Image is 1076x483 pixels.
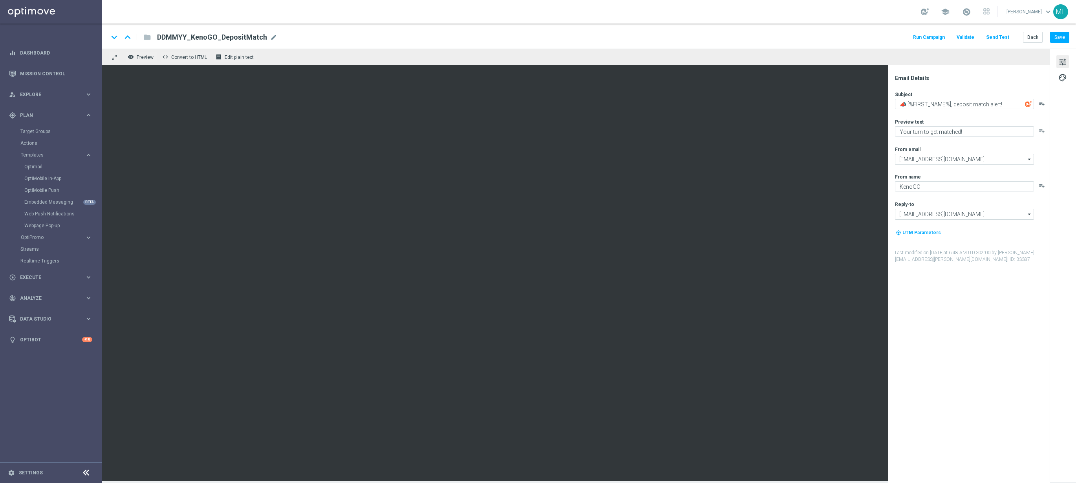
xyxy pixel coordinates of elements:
[912,32,946,43] button: Run Campaign
[1039,100,1045,107] button: playlist_add
[21,153,77,157] span: Templates
[21,235,77,240] span: OptiPromo
[24,164,82,170] a: Optimail
[20,149,101,231] div: Templates
[895,91,912,98] label: Subject
[9,329,92,350] div: Optibot
[9,274,93,281] button: play_circle_outline Execute keyboard_arrow_right
[1044,7,1052,16] span: keyboard_arrow_down
[9,336,16,343] i: lightbulb
[9,337,93,343] button: lightbulb Optibot +10
[895,228,942,237] button: my_location UTM Parameters
[21,235,85,240] div: OptiPromo
[85,273,92,281] i: keyboard_arrow_right
[128,54,134,60] i: remove_red_eye
[895,119,924,125] label: Preview text
[85,91,92,98] i: keyboard_arrow_right
[20,42,92,63] a: Dashboard
[171,55,207,60] span: Convert to HTML
[1006,6,1053,18] a: [PERSON_NAME]keyboard_arrow_down
[895,154,1034,165] input: Select
[20,126,101,137] div: Target Groups
[9,42,92,63] div: Dashboard
[225,55,254,60] span: Edit plain text
[895,209,1034,220] input: Select
[19,470,43,475] a: Settings
[9,63,92,84] div: Mission Control
[214,52,257,62] button: receipt Edit plain text
[20,152,93,158] button: Templates keyboard_arrow_right
[83,200,96,205] div: BETA
[24,196,101,208] div: Embedded Messaging
[9,112,93,118] button: gps_fixed Plan keyboard_arrow_right
[20,140,82,146] a: Actions
[9,316,93,322] button: Data Studio keyboard_arrow_right
[9,295,93,301] button: track_changes Analyze keyboard_arrow_right
[85,151,92,159] i: keyboard_arrow_right
[24,199,82,205] a: Embedded Messaging
[20,63,92,84] a: Mission Control
[895,146,920,153] label: From email
[9,49,16,57] i: equalizer
[20,128,82,135] a: Target Groups
[24,173,101,184] div: OptiMobile In-App
[20,92,85,97] span: Explore
[9,91,93,98] button: person_search Explore keyboard_arrow_right
[1023,32,1043,43] button: Back
[270,34,277,41] span: mode_edit
[24,211,82,217] a: Web Push Notifications
[160,52,210,62] button: code Convert to HTML
[20,113,85,118] span: Plan
[8,469,15,476] i: settings
[9,50,93,56] div: equalizer Dashboard
[1056,71,1069,84] button: palette
[957,35,974,40] span: Validate
[895,174,921,180] label: From name
[20,275,85,280] span: Execute
[895,250,1049,263] label: Last modified on [DATE] at 6:48 AM UTC-02:00 by [PERSON_NAME][EMAIL_ADDRESS][PERSON_NAME][DOMAIN_...
[9,71,93,77] div: Mission Control
[9,295,85,302] div: Analyze
[20,137,101,149] div: Actions
[20,329,82,350] a: Optibot
[108,31,120,43] i: keyboard_arrow_down
[1039,128,1045,134] button: playlist_add
[9,315,85,323] div: Data Studio
[1026,209,1034,219] i: arrow_drop_down
[9,274,16,281] i: play_circle_outline
[9,112,16,119] i: gps_fixed
[9,91,16,98] i: person_search
[1053,4,1068,19] div: ML
[955,32,975,43] button: Validate
[24,175,82,182] a: OptiMobile In-App
[985,32,1010,43] button: Send Test
[9,91,85,98] div: Explore
[20,243,101,255] div: Streams
[9,295,16,302] i: track_changes
[20,296,85,301] span: Analyze
[9,274,85,281] div: Execute
[895,201,914,208] label: Reply-to
[1026,154,1034,164] i: arrow_drop_down
[9,112,85,119] div: Plan
[902,230,941,235] span: UTM Parameters
[24,208,101,220] div: Web Push Notifications
[896,230,901,235] i: my_location
[216,54,222,60] i: receipt
[85,294,92,302] i: keyboard_arrow_right
[895,75,1049,82] div: Email Details
[20,231,101,243] div: OptiPromo
[20,234,93,241] button: OptiPromo keyboard_arrow_right
[1039,183,1045,189] i: playlist_add
[1056,55,1069,68] button: tune
[21,153,85,157] div: Templates
[24,187,82,193] a: OptiMobile Push
[24,222,82,229] a: Webpage Pop-up
[85,234,92,241] i: keyboard_arrow_right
